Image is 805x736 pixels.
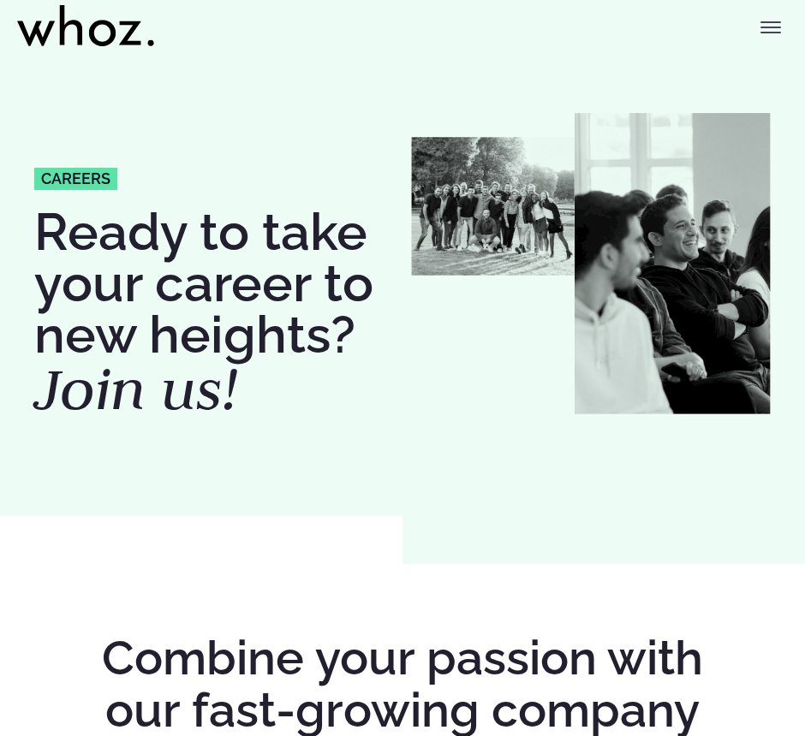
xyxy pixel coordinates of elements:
iframe: Chatbot [692,623,781,712]
h1: Ready to take your career to new heights? [34,206,394,418]
em: Join us! [34,351,238,426]
span: careers [41,171,110,187]
button: Toggle menu [754,10,788,45]
img: Whozzies-Team-Revenue [411,137,575,276]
